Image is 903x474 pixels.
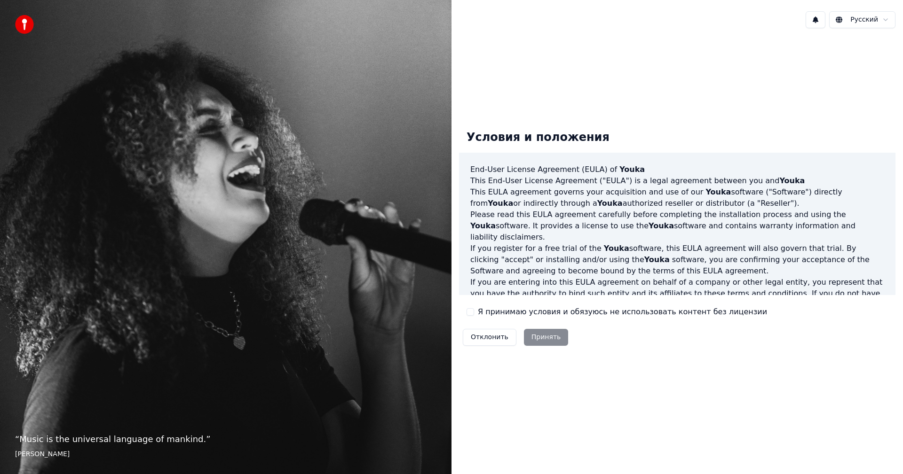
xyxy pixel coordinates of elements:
[15,433,436,446] p: “ Music is the universal language of mankind. ”
[604,244,629,253] span: Youka
[649,221,674,230] span: Youka
[15,15,34,34] img: youka
[470,277,884,322] p: If you are entering into this EULA agreement on behalf of a company or other legal entity, you re...
[459,123,617,153] div: Условия и положения
[619,165,645,174] span: Youka
[470,221,496,230] span: Youka
[488,199,513,208] span: Youka
[470,175,884,186] p: This End-User License Agreement ("EULA") is a legal agreement between you and
[597,199,623,208] span: Youka
[779,176,805,185] span: Youka
[470,164,884,175] h3: End-User License Agreement (EULA) of
[470,243,884,277] p: If you register for a free trial of the software, this EULA agreement will also govern that trial...
[15,450,436,459] footer: [PERSON_NAME]
[478,306,767,318] label: Я принимаю условия и обязуюсь не использовать контент без лицензии
[470,186,884,209] p: This EULA agreement governs your acquisition and use of our software ("Software") directly from o...
[463,329,516,346] button: Отклонить
[644,255,670,264] span: Youka
[470,209,884,243] p: Please read this EULA agreement carefully before completing the installation process and using th...
[705,187,731,196] span: Youka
